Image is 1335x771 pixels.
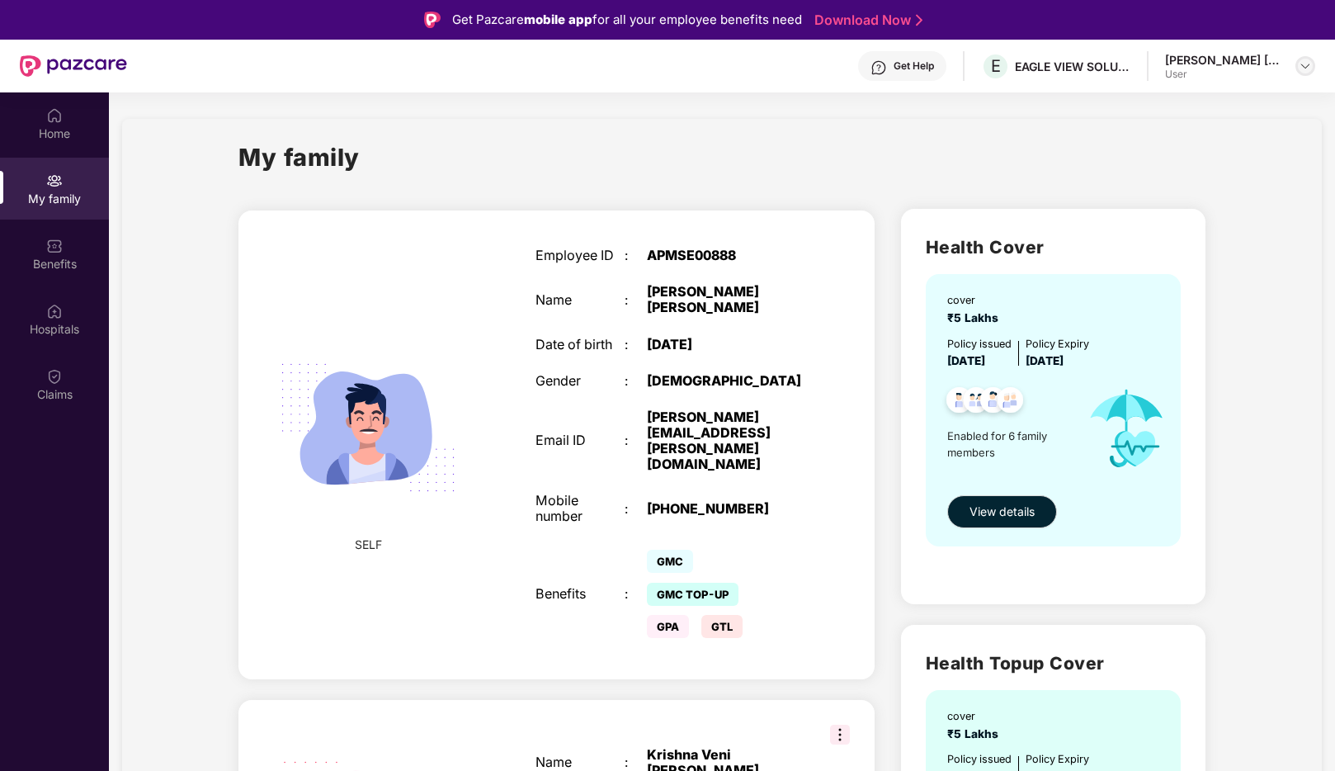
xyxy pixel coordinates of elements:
[535,493,625,524] div: Mobile number
[20,55,127,77] img: New Pazcare Logo
[535,337,625,352] div: Date of birth
[947,292,1005,309] div: cover
[1073,371,1181,487] img: icon
[947,354,985,367] span: [DATE]
[647,501,804,517] div: [PHONE_NUMBER]
[46,173,63,189] img: svg+xml;base64,PHN2ZyB3aWR0aD0iMjAiIGhlaWdodD0iMjAiIHZpZXdCb3g9IjAgMCAyMCAyMCIgZmlsbD0ibm9uZSIgeG...
[990,382,1031,423] img: svg+xml;base64,PHN2ZyB4bWxucz0iaHR0cDovL3d3dy53My5vcmcvMjAwMC9zdmciIHdpZHRoPSI0OC45NDMiIGhlaWdodD...
[1026,336,1089,352] div: Policy Expiry
[355,536,382,554] span: SELF
[830,725,850,745] img: svg+xml;base64,PHN2ZyB3aWR0aD0iMzIiIGhlaWdodD0iMzIiIHZpZXdCb3g9IjAgMCAzMiAzMiIgZmlsbD0ibm9uZSIgeG...
[46,368,63,385] img: svg+xml;base64,PHN2ZyBpZD0iQ2xhaW0iIHhtbG5zPSJodHRwOi8vd3d3LnczLm9yZy8yMDAwL3N2ZyIgd2lkdGg9IjIwIi...
[973,382,1013,423] img: svg+xml;base64,PHN2ZyB4bWxucz0iaHR0cDovL3d3dy53My5vcmcvMjAwMC9zdmciIHdpZHRoPSI0OC45NDMiIGhlaWdodD...
[625,586,647,602] div: :
[1299,59,1312,73] img: svg+xml;base64,PHN2ZyBpZD0iRHJvcGRvd24tMzJ4MzIiIHhtbG5zPSJodHRwOi8vd3d3LnczLm9yZy8yMDAwL3N2ZyIgd2...
[947,727,1005,740] span: ₹5 Lakhs
[647,373,804,389] div: [DEMOGRAPHIC_DATA]
[947,428,1073,461] span: Enabled for 6 family members
[916,12,922,29] img: Stroke
[260,319,476,536] img: svg+xml;base64,PHN2ZyB4bWxucz0iaHR0cDovL3d3dy53My5vcmcvMjAwMC9zdmciIHdpZHRoPSIyMjQiIGhlaWdodD0iMT...
[647,550,693,573] span: GMC
[424,12,441,28] img: Logo
[647,284,804,315] div: [PERSON_NAME] [PERSON_NAME]
[947,495,1057,528] button: View details
[1165,68,1281,81] div: User
[926,650,1181,677] h2: Health Topup Cover
[535,754,625,770] div: Name
[947,708,1005,725] div: cover
[1165,52,1281,68] div: [PERSON_NAME] [PERSON_NAME]
[991,56,1001,76] span: E
[947,311,1005,324] span: ₹5 Lakhs
[939,382,979,423] img: svg+xml;base64,PHN2ZyB4bWxucz0iaHR0cDovL3d3dy53My5vcmcvMjAwMC9zdmciIHdpZHRoPSI0OC45NDMiIGhlaWdodD...
[647,337,804,352] div: [DATE]
[701,615,743,638] span: GTL
[535,586,625,602] div: Benefits
[625,292,647,308] div: :
[625,501,647,517] div: :
[1026,751,1089,768] div: Policy Expiry
[1026,354,1064,367] span: [DATE]
[535,373,625,389] div: Gender
[535,433,625,448] div: Email ID
[625,754,647,770] div: :
[894,59,934,73] div: Get Help
[1015,59,1130,74] div: EAGLE VIEW SOLUTIONS PRIVATE LIMITED
[969,503,1035,521] span: View details
[46,238,63,254] img: svg+xml;base64,PHN2ZyBpZD0iQmVuZWZpdHMiIHhtbG5zPSJodHRwOi8vd3d3LnczLm9yZy8yMDAwL3N2ZyIgd2lkdGg9Ij...
[452,10,802,30] div: Get Pazcare for all your employee benefits need
[956,382,997,423] img: svg+xml;base64,PHN2ZyB4bWxucz0iaHR0cDovL3d3dy53My5vcmcvMjAwMC9zdmciIHdpZHRoPSI0OC45MTUiIGhlaWdodD...
[647,248,804,263] div: APMSE00888
[647,409,804,472] div: [PERSON_NAME][EMAIL_ADDRESS][PERSON_NAME][DOMAIN_NAME]
[625,248,647,263] div: :
[238,139,360,176] h1: My family
[535,292,625,308] div: Name
[625,373,647,389] div: :
[814,12,918,29] a: Download Now
[947,336,1012,352] div: Policy issued
[926,234,1181,261] h2: Health Cover
[647,615,689,638] span: GPA
[625,337,647,352] div: :
[625,433,647,448] div: :
[647,583,738,606] span: GMC TOP-UP
[535,248,625,263] div: Employee ID
[870,59,887,76] img: svg+xml;base64,PHN2ZyBpZD0iSGVscC0zMngzMiIgeG1sbnM9Imh0dHA6Ly93d3cudzMub3JnLzIwMDAvc3ZnIiB3aWR0aD...
[947,751,1012,768] div: Policy issued
[46,107,63,124] img: svg+xml;base64,PHN2ZyBpZD0iSG9tZSIgeG1sbnM9Imh0dHA6Ly93d3cudzMub3JnLzIwMDAvc3ZnIiB3aWR0aD0iMjAiIG...
[524,12,592,27] strong: mobile app
[46,303,63,319] img: svg+xml;base64,PHN2ZyBpZD0iSG9zcGl0YWxzIiB4bWxucz0iaHR0cDovL3d3dy53My5vcmcvMjAwMC9zdmciIHdpZHRoPS...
